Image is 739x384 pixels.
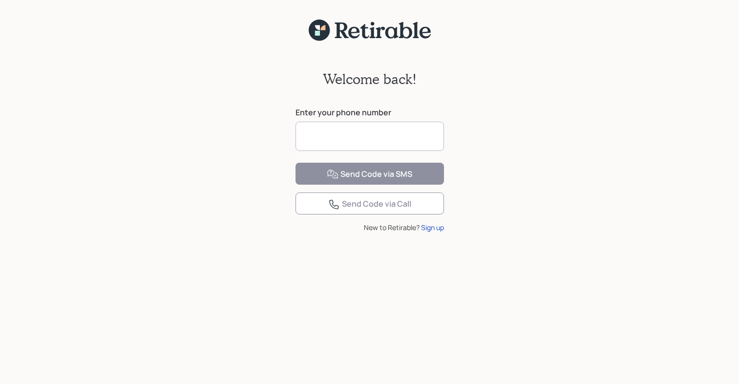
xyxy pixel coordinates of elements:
div: New to Retirable? [296,222,444,233]
button: Send Code via SMS [296,163,444,185]
div: Sign up [421,222,444,233]
div: Send Code via Call [328,198,411,210]
div: Send Code via SMS [327,169,412,180]
button: Send Code via Call [296,192,444,214]
label: Enter your phone number [296,107,444,118]
h2: Welcome back! [323,71,417,87]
